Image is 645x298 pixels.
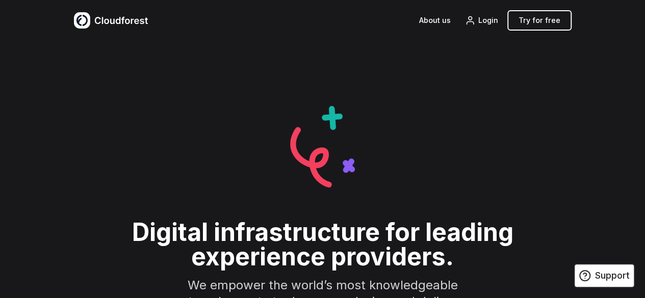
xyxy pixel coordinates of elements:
span: Support [595,268,630,283]
img: magic.89256f89.svg [290,106,354,187]
a: Support [574,263,635,288]
img: logo-white.86939f10.svg [74,12,148,29]
a: About us [414,11,456,30]
a: Try for free [513,11,565,30]
a: Login [460,11,503,30]
h2: Digital infrastructure for leading experience providers. [127,220,519,269]
span: Login [478,15,498,26]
